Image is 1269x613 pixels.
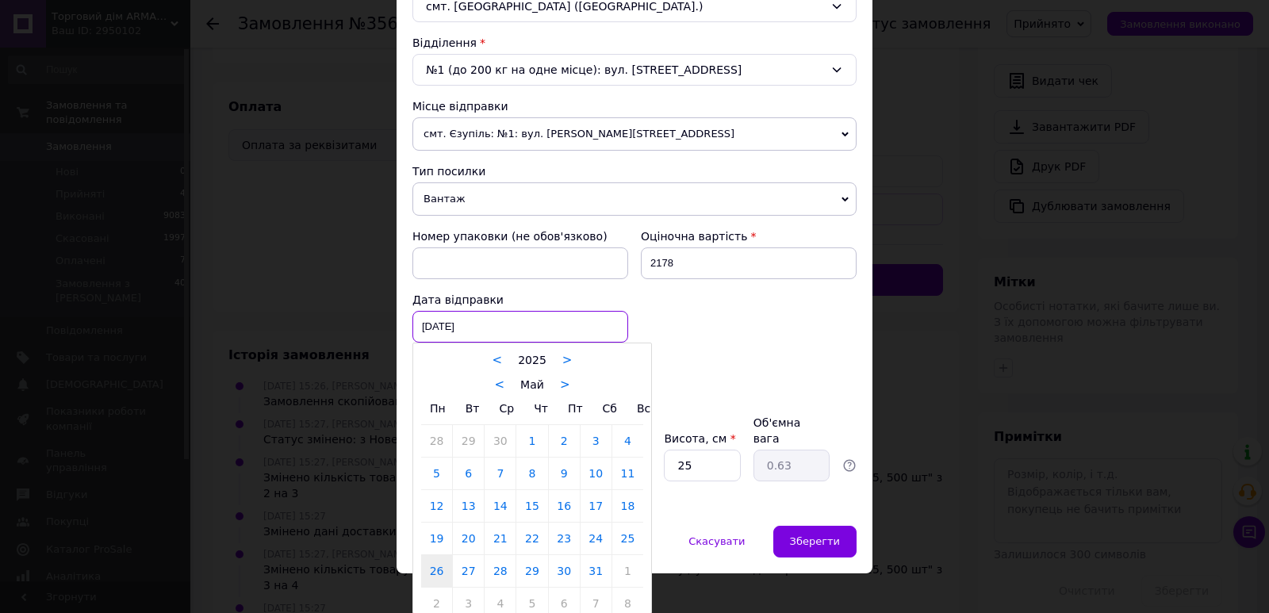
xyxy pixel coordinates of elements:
a: 25 [612,523,643,554]
a: < [495,377,505,392]
a: 29 [453,425,484,457]
a: 14 [485,490,516,522]
span: Вт [466,402,480,415]
a: 16 [549,490,580,522]
a: 30 [549,555,580,587]
a: 20 [453,523,484,554]
a: > [560,377,570,392]
a: 1 [612,555,643,587]
a: < [493,353,503,367]
a: 31 [581,555,611,587]
a: 7 [485,458,516,489]
a: 1 [516,425,547,457]
span: Скасувати [688,535,745,547]
a: 21 [485,523,516,554]
a: 24 [581,523,611,554]
a: > [562,353,573,367]
span: Май [520,378,544,391]
span: 2025 [518,354,546,366]
a: 26 [421,555,452,587]
span: Пт [568,402,583,415]
a: 23 [549,523,580,554]
a: 15 [516,490,547,522]
span: Зберегти [790,535,840,547]
span: Вс [637,402,650,415]
a: 28 [485,555,516,587]
span: Ср [499,402,514,415]
a: 9 [549,458,580,489]
span: Сб [603,402,617,415]
a: 29 [516,555,547,587]
a: 2 [549,425,580,457]
a: 18 [612,490,643,522]
span: Чт [534,402,548,415]
a: 5 [421,458,452,489]
a: 10 [581,458,611,489]
a: 8 [516,458,547,489]
span: Пн [430,402,446,415]
a: 12 [421,490,452,522]
a: 17 [581,490,611,522]
a: 22 [516,523,547,554]
a: 6 [453,458,484,489]
a: 4 [612,425,643,457]
a: 11 [612,458,643,489]
a: 28 [421,425,452,457]
a: 30 [485,425,516,457]
a: 19 [421,523,452,554]
a: 27 [453,555,484,587]
a: 13 [453,490,484,522]
a: 3 [581,425,611,457]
